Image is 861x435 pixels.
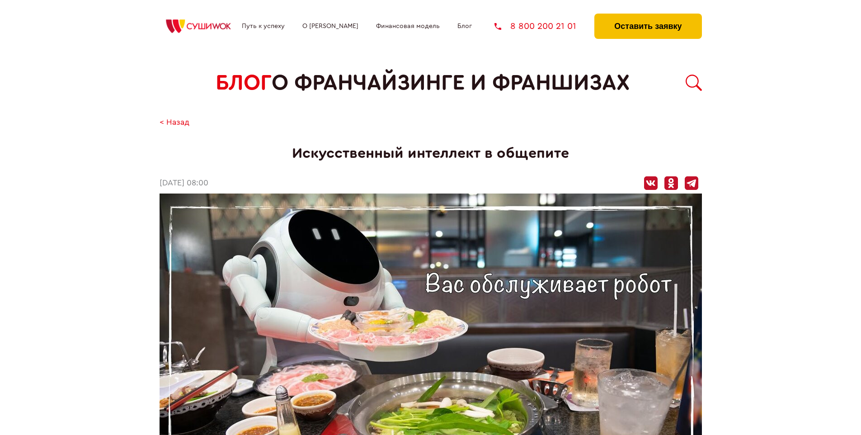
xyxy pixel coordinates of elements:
[494,22,576,31] a: 8 800 200 21 01
[160,118,189,128] a: < Назад
[160,145,702,162] h1: Искусственный интеллект в общепите
[216,71,272,95] span: БЛОГ
[376,23,440,30] a: Финансовая модель
[272,71,630,95] span: о франчайзинге и франшизах
[594,14,701,39] button: Оставить заявку
[302,23,358,30] a: О [PERSON_NAME]
[160,179,208,188] time: [DATE] 08:00
[510,22,576,31] span: 8 800 200 21 01
[242,23,285,30] a: Путь к успеху
[457,23,472,30] a: Блог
